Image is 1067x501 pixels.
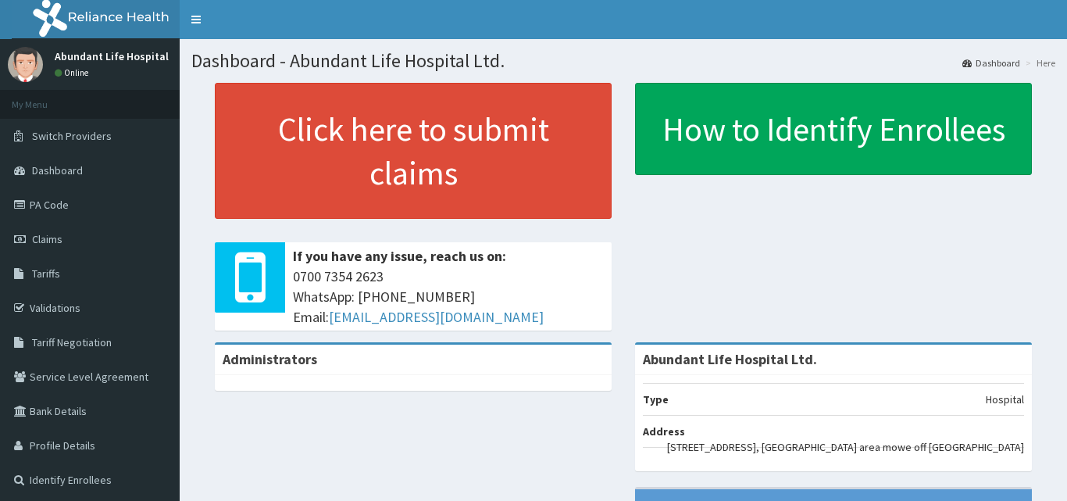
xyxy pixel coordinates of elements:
b: If you have any issue, reach us on: [293,247,506,265]
a: Dashboard [962,56,1020,70]
span: 0700 7354 2623 WhatsApp: [PHONE_NUMBER] Email: [293,267,604,327]
a: [EMAIL_ADDRESS][DOMAIN_NAME] [329,308,544,326]
span: Tariffs [32,267,60,281]
a: How to Identify Enrollees [635,83,1032,175]
strong: Abundant Life Hospital Ltd. [643,350,817,368]
span: Dashboard [32,163,83,177]
b: Type [643,392,669,406]
h1: Dashboard - Abundant Life Hospital Ltd. [191,51,1055,71]
span: Tariff Negotiation [32,335,112,349]
li: Here [1022,56,1055,70]
p: Abundant Life Hospital [55,51,169,62]
a: Click here to submit claims [215,83,612,219]
p: [STREET_ADDRESS], [GEOGRAPHIC_DATA] area mowe off [GEOGRAPHIC_DATA] [667,439,1024,455]
span: Claims [32,232,62,246]
img: User Image [8,47,43,82]
span: Switch Providers [32,129,112,143]
a: Online [55,67,92,78]
p: Hospital [986,392,1024,407]
b: Administrators [223,350,317,368]
b: Address [643,424,685,438]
